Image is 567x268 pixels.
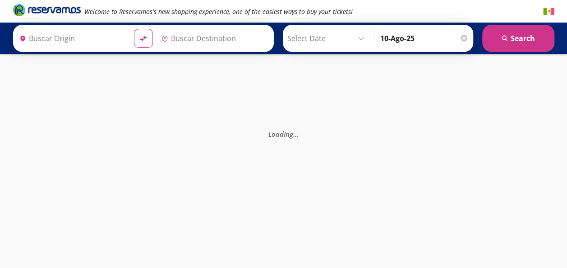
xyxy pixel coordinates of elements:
button: Español [543,6,554,17]
span: . [295,129,297,139]
span: . [293,129,295,139]
em: Loading [268,129,299,139]
a: Brand Logo [13,3,81,19]
button: Search [482,25,554,52]
input: Buscar Destination [158,27,269,50]
span: . [297,129,299,139]
input: (Optional) [380,27,469,50]
input: Select Date [287,27,368,50]
input: Buscar Origin [16,27,127,50]
em: Welcome to Reservamos's new shopping experience, one of the easiest ways to buy your tickets! [84,7,353,16]
i: Brand Logo [13,3,81,17]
